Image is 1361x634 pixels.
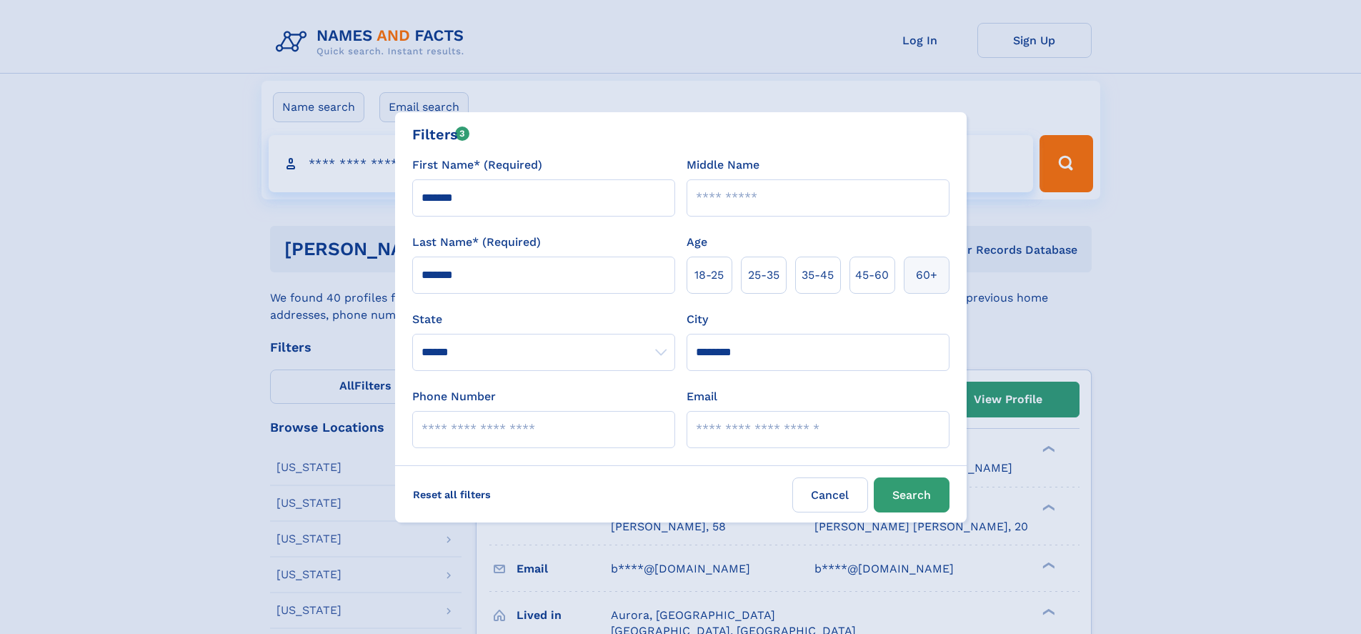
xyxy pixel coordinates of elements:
label: First Name* (Required) [412,157,542,174]
span: 25‑35 [748,267,779,284]
label: Phone Number [412,388,496,405]
label: Age [687,234,707,251]
span: 45‑60 [855,267,889,284]
label: Email [687,388,717,405]
label: Reset all filters [404,477,500,512]
label: Cancel [792,477,868,512]
label: Last Name* (Required) [412,234,541,251]
label: Middle Name [687,157,759,174]
button: Search [874,477,949,512]
span: 60+ [916,267,937,284]
span: 35‑45 [802,267,834,284]
span: 18‑25 [694,267,724,284]
label: City [687,311,708,328]
label: State [412,311,675,328]
div: Filters [412,124,470,145]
